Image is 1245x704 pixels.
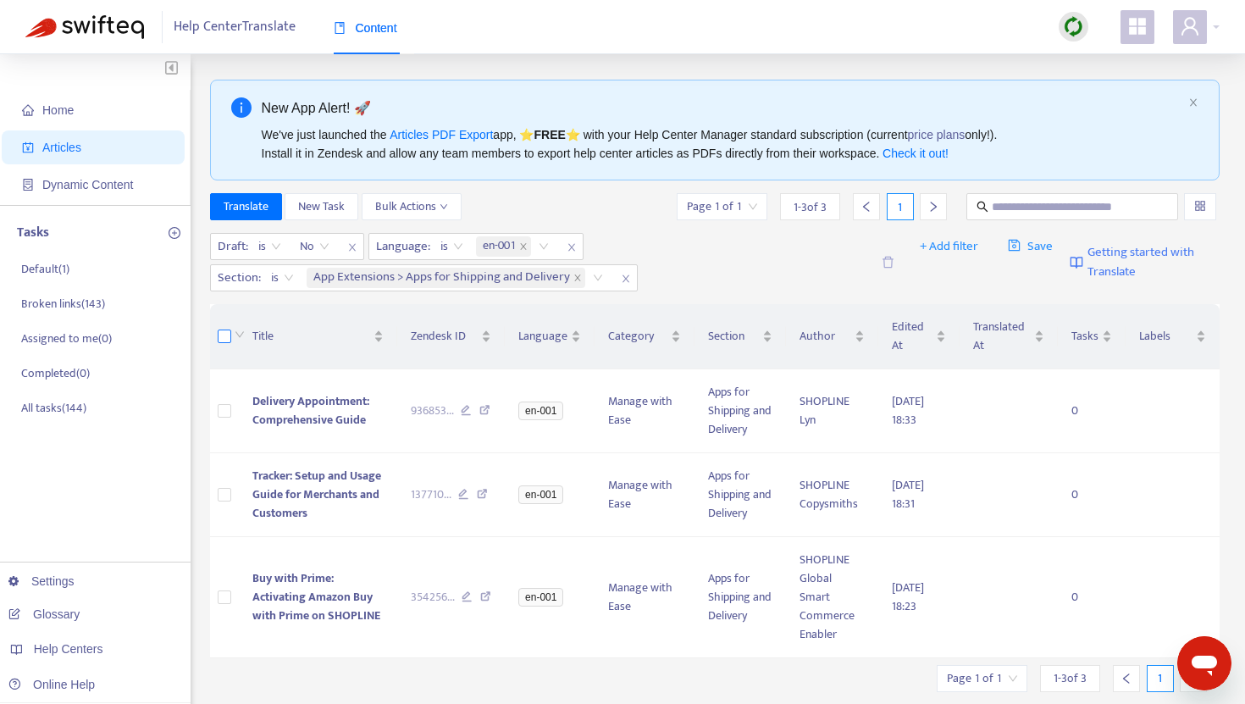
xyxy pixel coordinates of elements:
[927,201,939,213] span: right
[786,537,878,658] td: SHOPLINE Global Smart Commerce Enabler
[595,304,694,369] th: Category
[892,391,924,430] span: [DATE] 18:33
[1058,453,1126,537] td: 0
[518,588,563,607] span: en-001
[483,236,516,257] span: en-001
[694,304,786,369] th: Section
[334,21,397,35] span: Content
[22,141,34,153] span: account-book
[519,242,528,251] span: close
[224,197,268,216] span: Translate
[397,304,506,369] th: Zendesk ID
[794,198,827,216] span: 1 - 3 of 3
[211,234,251,259] span: Draft :
[375,197,448,216] span: Bulk Actions
[22,104,34,116] span: home
[1054,669,1087,687] span: 1 - 3 of 3
[17,223,49,243] p: Tasks
[694,369,786,453] td: Apps for Shipping and Delivery
[518,327,567,346] span: Language
[8,678,95,691] a: Online Help
[1177,636,1231,690] iframe: メッセージングウィンドウを開くボタン
[334,22,346,34] span: book
[1008,239,1021,252] span: save
[411,327,479,346] span: Zendesk ID
[411,485,451,504] span: 137710 ...
[341,237,363,258] span: close
[892,475,924,513] span: [DATE] 18:31
[1070,256,1083,269] img: image-link
[1126,304,1220,369] th: Labels
[211,265,263,291] span: Section :
[973,318,1031,355] span: Translated At
[298,197,345,216] span: New Task
[25,15,144,39] img: Swifteq
[1139,327,1192,346] span: Labels
[1147,665,1174,692] div: 1
[786,304,878,369] th: Author
[1127,16,1148,36] span: appstore
[860,201,872,213] span: left
[313,268,570,288] span: App Extensions > Apps for Shipping and Delivery
[561,237,583,258] span: close
[1058,304,1126,369] th: Tasks
[285,193,358,220] button: New Task
[615,269,637,289] span: close
[907,233,991,260] button: + Add filter
[595,537,694,658] td: Manage with Ease
[440,234,463,259] span: is
[920,236,978,257] span: + Add filter
[258,234,281,259] span: is
[1058,369,1126,453] td: 0
[883,147,949,160] a: Check it out!
[262,97,1182,119] div: New App Alert! 🚀
[411,402,454,420] span: 936853 ...
[786,369,878,453] td: SHOPLINE Lyn
[1087,243,1220,281] span: Getting started with Translate
[21,399,86,417] p: All tasks ( 144 )
[34,642,103,656] span: Help Centers
[595,369,694,453] td: Manage with Ease
[1071,327,1098,346] span: Tasks
[1188,97,1198,108] button: close
[22,179,34,191] span: container
[960,304,1058,369] th: Translated At
[518,485,563,504] span: en-001
[573,274,582,282] span: close
[908,128,966,141] a: price plans
[476,236,531,257] span: en-001
[307,268,585,288] span: App Extensions > Apps for Shipping and Delivery
[786,453,878,537] td: SHOPLINE Copysmiths
[239,304,397,369] th: Title
[42,141,81,154] span: Articles
[174,11,296,43] span: Help Center Translate
[411,588,455,607] span: 354256 ...
[42,103,74,117] span: Home
[892,578,924,616] span: [DATE] 18:23
[977,201,988,213] span: search
[608,327,667,346] span: Category
[887,193,914,220] div: 1
[534,128,565,141] b: FREE
[42,178,133,191] span: Dynamic Content
[21,330,112,347] p: Assigned to me ( 0 )
[694,453,786,537] td: Apps for Shipping and Delivery
[878,304,960,369] th: Edited At
[882,256,894,269] span: delete
[21,364,90,382] p: Completed ( 0 )
[369,234,433,259] span: Language :
[518,402,563,420] span: en-001
[892,318,932,355] span: Edited At
[1070,233,1220,291] a: Getting started with Translate
[1063,16,1084,37] img: sync.dc5367851b00ba804db3.png
[169,227,180,239] span: plus-circle
[252,568,380,625] span: Buy with Prime: Activating Amazon Buy with Prime on SHOPLINE
[235,330,245,340] span: down
[708,327,759,346] span: Section
[595,453,694,537] td: Manage with Ease
[252,466,381,523] span: Tracker: Setup and Usage Guide for Merchants and Customers
[800,327,851,346] span: Author
[995,233,1065,260] button: saveSave
[362,193,462,220] button: Bulk Actionsdown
